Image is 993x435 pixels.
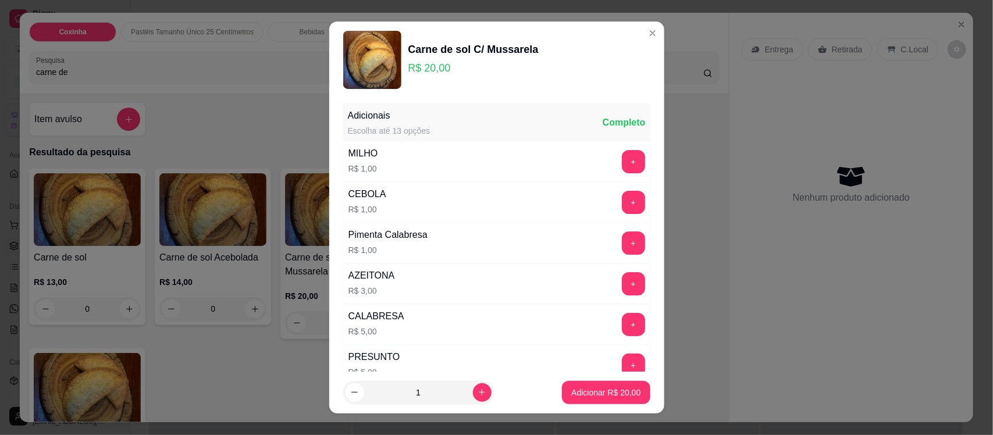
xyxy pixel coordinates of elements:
div: CEBOLA [348,187,386,201]
div: Carne de sol C/ Mussarela [408,41,539,58]
div: Completo [603,116,646,130]
button: add [622,191,645,214]
div: Escolha até 13 opções [348,125,430,137]
button: Adicionar R$ 20,00 [562,381,650,404]
div: MILHO [348,147,378,161]
p: R$ 20,00 [408,60,539,76]
button: add [622,354,645,377]
p: R$ 1,00 [348,204,386,215]
div: Pimenta Calabresa [348,228,428,242]
div: PRESUNTO [348,350,400,364]
button: increase-product-quantity [473,383,492,402]
p: R$ 5,00 [348,326,404,337]
p: R$ 5,00 [348,366,400,378]
p: R$ 3,00 [348,285,395,297]
button: add [622,313,645,336]
div: CALABRESA [348,309,404,323]
p: Adicionar R$ 20,00 [571,387,640,398]
button: add [622,150,645,173]
button: add [622,272,645,295]
button: Close [643,24,662,42]
button: decrease-product-quantity [346,383,364,402]
button: add [622,231,645,255]
div: AZEITONA [348,269,395,283]
img: product-image [343,31,401,89]
p: R$ 1,00 [348,244,428,256]
div: Adicionais [348,109,430,123]
p: R$ 1,00 [348,163,378,174]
